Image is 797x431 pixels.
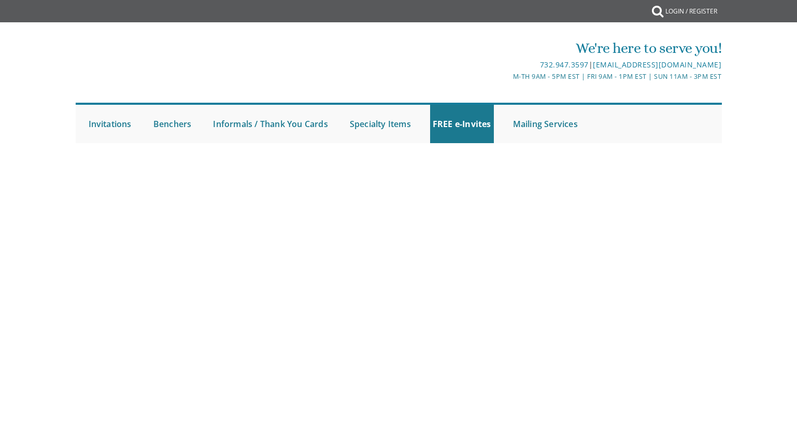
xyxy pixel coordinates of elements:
a: [EMAIL_ADDRESS][DOMAIN_NAME] [593,60,721,69]
a: FREE e-Invites [430,105,494,143]
a: Mailing Services [510,105,580,143]
div: We're here to serve you! [291,38,721,59]
div: M-Th 9am - 5pm EST | Fri 9am - 1pm EST | Sun 11am - 3pm EST [291,71,721,82]
a: Specialty Items [347,105,414,143]
div: | [291,59,721,71]
a: Informals / Thank You Cards [210,105,330,143]
a: Invitations [86,105,134,143]
a: 732.947.3597 [540,60,589,69]
a: Benchers [151,105,194,143]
